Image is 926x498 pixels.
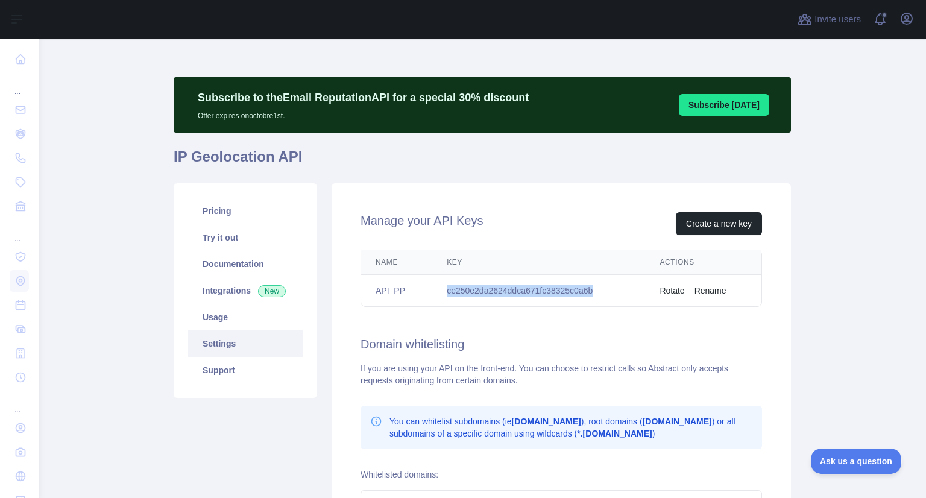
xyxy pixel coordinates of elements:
[814,13,861,27] span: Invite users
[389,415,752,440] p: You can whitelist subdomains (ie ), root domains ( ) or all subdomains of a specific domain using...
[512,417,581,426] b: [DOMAIN_NAME]
[361,212,483,235] h2: Manage your API Keys
[188,277,303,304] a: Integrations New
[188,357,303,383] a: Support
[679,94,769,116] button: Subscribe [DATE]
[174,147,791,176] h1: IP Geolocation API
[188,251,303,277] a: Documentation
[258,285,286,297] span: New
[361,275,432,307] td: API_PP
[198,106,529,121] p: Offer expires on octobre 1st.
[10,391,29,415] div: ...
[577,429,652,438] b: *.[DOMAIN_NAME]
[645,250,761,275] th: Actions
[795,10,863,29] button: Invite users
[660,285,684,297] button: Rotate
[643,417,712,426] b: [DOMAIN_NAME]
[361,250,432,275] th: Name
[188,304,303,330] a: Usage
[188,224,303,251] a: Try it out
[188,198,303,224] a: Pricing
[198,89,529,106] p: Subscribe to the Email Reputation API for a special 30 % discount
[676,212,762,235] button: Create a new key
[10,72,29,96] div: ...
[432,275,645,307] td: ce250e2da2624ddca671fc38325c0a6b
[188,330,303,357] a: Settings
[10,219,29,244] div: ...
[694,285,726,297] button: Rename
[432,250,645,275] th: Key
[361,470,438,479] label: Whitelisted domains:
[811,449,902,474] iframe: Toggle Customer Support
[361,336,762,353] h2: Domain whitelisting
[361,362,762,386] div: If you are using your API on the front-end. You can choose to restrict calls so Abstract only acc...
